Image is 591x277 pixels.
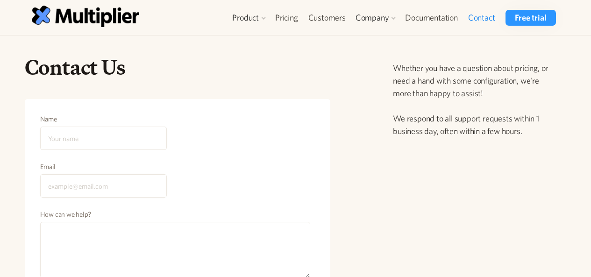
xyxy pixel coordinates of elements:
a: Documentation [400,10,463,26]
a: Customers [303,10,351,26]
a: Contact [463,10,500,26]
p: Whether you have a question about pricing, or need a hand with some configuration, we're more tha... [393,62,557,137]
div: Product [228,10,270,26]
label: Email [40,162,167,171]
div: Product [232,12,259,23]
input: Your name [40,127,167,150]
div: Company [351,10,400,26]
div: Company [356,12,389,23]
label: How can we help? [40,210,311,219]
a: Pricing [270,10,303,26]
h1: Contact Us [25,54,331,80]
a: Free trial [506,10,555,26]
label: Name [40,114,167,124]
input: example@email.com [40,174,167,198]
